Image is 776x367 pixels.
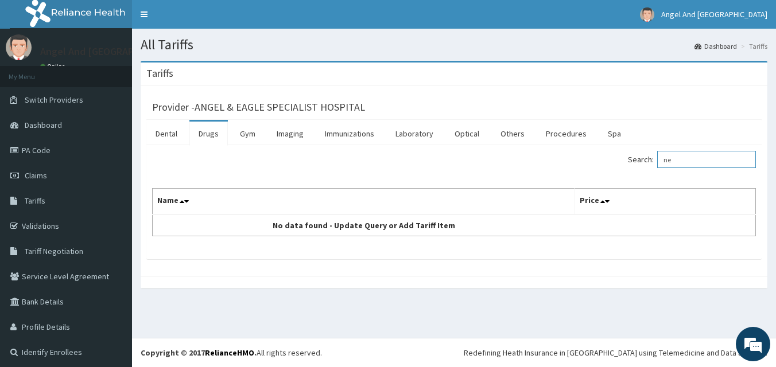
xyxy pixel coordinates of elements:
[141,37,767,52] h1: All Tariffs
[316,122,383,146] a: Immunizations
[464,347,767,358] div: Redefining Heath Insurance in [GEOGRAPHIC_DATA] using Telemedicine and Data Science!
[188,6,216,33] div: Minimize live chat window
[6,34,32,60] img: User Image
[537,122,596,146] a: Procedures
[25,170,47,181] span: Claims
[21,57,46,86] img: d_794563401_company_1708531726252_794563401
[231,122,265,146] a: Gym
[599,122,630,146] a: Spa
[40,46,183,57] p: Angel And [GEOGRAPHIC_DATA]
[25,120,62,130] span: Dashboard
[141,348,257,358] strong: Copyright © 2017 .
[146,68,173,79] h3: Tariffs
[146,122,187,146] a: Dental
[189,122,228,146] a: Drugs
[67,110,158,226] span: We're online!
[205,348,254,358] a: RelianceHMO
[153,214,575,236] td: No data found - Update Query or Add Tariff Item
[267,122,313,146] a: Imaging
[60,64,193,79] div: Chat with us now
[25,246,83,256] span: Tariff Negotiation
[445,122,488,146] a: Optical
[628,151,756,168] label: Search:
[491,122,534,146] a: Others
[386,122,443,146] a: Laboratory
[6,245,219,285] textarea: Type your message and hit 'Enter'
[694,41,737,51] a: Dashboard
[657,151,756,168] input: Search:
[661,9,767,19] span: Angel And [GEOGRAPHIC_DATA]
[640,7,654,22] img: User Image
[40,63,68,71] a: Online
[25,95,83,105] span: Switch Providers
[738,41,767,51] li: Tariffs
[25,196,45,206] span: Tariffs
[575,189,755,215] th: Price
[132,338,776,367] footer: All rights reserved.
[152,102,365,112] h3: Provider - ANGEL & EAGLE SPECIALIST HOSPITAL
[153,189,575,215] th: Name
